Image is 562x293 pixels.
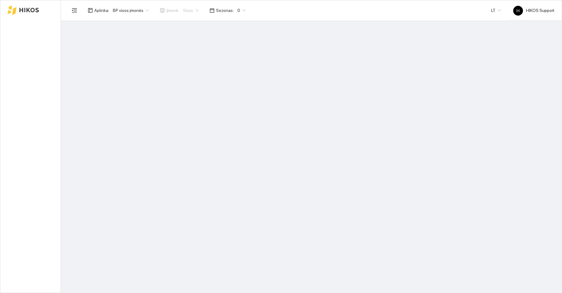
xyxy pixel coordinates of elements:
[88,8,93,13] span: layout
[491,6,501,15] span: LT
[513,8,554,13] span: HIKOS Support
[237,6,246,15] span: 0
[113,6,149,15] span: BP visos įmonės
[72,8,77,13] span: menu-fold
[216,7,234,14] span: Sezonas :
[183,6,199,15] span: Visos
[68,4,81,16] button: menu-fold
[160,8,165,13] span: shop
[166,7,179,14] span: Įmonė :
[210,8,214,13] span: calendar
[517,6,520,16] span: H
[94,7,109,14] span: Aplinka :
